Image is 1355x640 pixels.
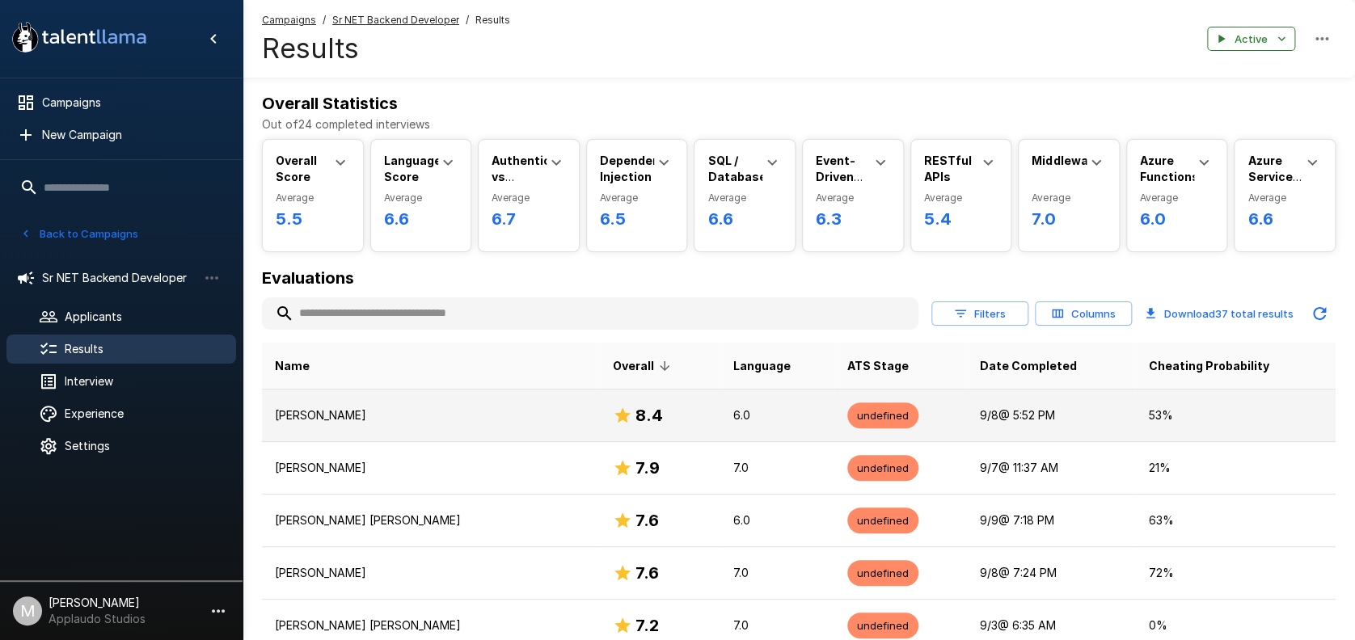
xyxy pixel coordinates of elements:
[980,356,1077,376] span: Date Completed
[466,12,469,28] span: /
[924,206,998,232] h6: 5.4
[707,206,782,232] h6: 6.6
[967,495,1135,547] td: 9/9 @ 7:18 PM
[1032,190,1106,206] span: Average
[847,408,918,423] span: undefined
[262,268,354,288] b: Evaluations
[847,566,918,581] span: undefined
[924,190,998,206] span: Average
[275,512,587,528] p: [PERSON_NAME] [PERSON_NAME]
[276,206,350,232] h6: 5.5
[816,206,890,232] h6: 6.3
[384,206,458,232] h6: 6.6
[847,461,918,476] span: undefined
[1148,565,1323,581] p: 72 %
[1148,356,1268,376] span: Cheating Probability
[847,618,918,634] span: undefined
[600,190,674,206] span: Average
[1247,206,1322,232] h6: 6.6
[492,190,566,206] span: Average
[733,407,821,423] p: 6.0
[1148,460,1323,476] p: 21 %
[262,116,1336,133] p: Out of 24 completed interviews
[475,12,510,28] span: Results
[924,154,972,183] b: RESTful APIs
[613,356,675,376] span: Overall
[1207,27,1295,52] button: Active
[600,206,674,232] h6: 6.5
[275,460,587,476] p: [PERSON_NAME]
[275,407,587,423] p: [PERSON_NAME]
[1247,154,1301,200] b: Azure Service Bus
[1148,617,1323,634] p: 0 %
[847,356,909,376] span: ATS Stage
[816,154,892,200] b: Event-Driven Architecture
[492,206,566,232] h6: 6.7
[967,389,1135,442] td: 9/8 @ 5:52 PM
[384,190,458,206] span: Average
[1032,206,1106,232] h6: 7.0
[707,190,782,206] span: Average
[492,154,581,200] b: Authentication vs Authorization
[1032,154,1100,167] b: Middleware
[275,565,587,581] p: [PERSON_NAME]
[1140,190,1214,206] span: Average
[1138,297,1300,330] button: Download37 total results
[275,356,310,376] span: Name
[1148,512,1323,528] p: 63 %
[1148,407,1323,423] p: 53 %
[332,14,459,26] u: Sr NET Backend Developer
[1247,190,1322,206] span: Average
[733,460,821,476] p: 7.0
[276,190,350,206] span: Average
[635,613,659,638] h6: 7.2
[276,154,317,183] b: Overall Score
[1303,297,1336,330] button: Updated Today - 12:41 PM
[1140,154,1199,183] b: Azure Functions
[262,32,510,65] h4: Results
[733,617,821,634] p: 7.0
[635,560,659,586] h6: 7.6
[635,507,659,533] h6: 7.6
[847,513,918,528] span: undefined
[600,154,673,183] b: Dependency Injection
[635,402,663,428] h6: 8.4
[262,94,398,113] b: Overall Statistics
[707,154,766,183] b: SQL / Database
[733,512,821,528] p: 6.0
[1035,301,1132,326] button: Columns
[1140,206,1214,232] h6: 6.0
[262,14,316,26] u: Campaigns
[733,565,821,581] p: 7.0
[635,455,660,481] h6: 7.9
[931,301,1028,326] button: Filters
[733,356,791,376] span: Language
[967,547,1135,600] td: 9/8 @ 7:24 PM
[816,190,890,206] span: Average
[967,442,1135,495] td: 9/7 @ 11:37 AM
[275,617,587,634] p: [PERSON_NAME] [PERSON_NAME]
[323,12,326,28] span: /
[384,154,441,183] b: Language Score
